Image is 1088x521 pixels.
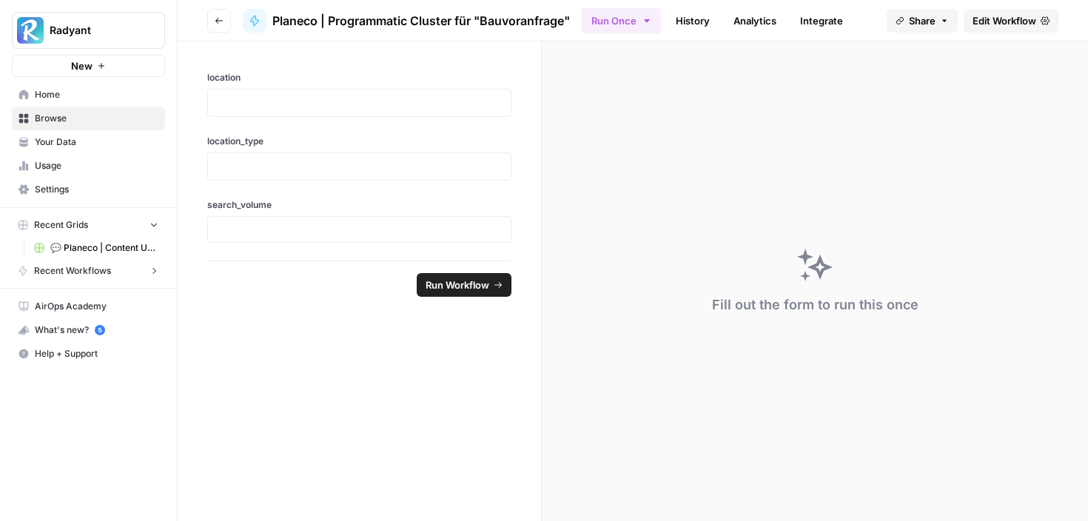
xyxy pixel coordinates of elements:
[12,55,165,77] button: New
[12,12,165,49] button: Workspace: Radyant
[98,326,101,334] text: 5
[35,112,158,125] span: Browse
[12,178,165,201] a: Settings
[35,183,158,196] span: Settings
[12,107,165,130] a: Browse
[50,241,158,255] span: 💬 Planeco | Content Update at Scale
[95,325,105,335] a: 5
[27,236,165,260] a: 💬 Planeco | Content Update at Scale
[207,198,511,212] label: search_volume
[35,300,158,313] span: AirOps Academy
[35,347,158,360] span: Help + Support
[426,278,489,292] span: Run Workflow
[12,83,165,107] a: Home
[207,135,511,148] label: location_type
[667,9,719,33] a: History
[34,264,111,278] span: Recent Workflows
[973,13,1036,28] span: Edit Workflow
[725,9,785,33] a: Analytics
[712,295,919,315] div: Fill out the form to run this once
[71,58,93,73] span: New
[272,12,570,30] span: Planeco | Programmatic Cluster für "Bauvoranfrage"
[50,23,139,38] span: Radyant
[417,273,511,297] button: Run Workflow
[12,214,165,236] button: Recent Grids
[35,135,158,149] span: Your Data
[909,13,936,28] span: Share
[12,295,165,318] a: AirOps Academy
[17,17,44,44] img: Radyant Logo
[207,71,511,84] label: location
[964,9,1058,33] a: Edit Workflow
[12,154,165,178] a: Usage
[35,88,158,101] span: Home
[243,9,570,33] a: Planeco | Programmatic Cluster für "Bauvoranfrage"
[791,9,852,33] a: Integrate
[12,342,165,366] button: Help + Support
[12,260,165,282] button: Recent Workflows
[582,8,661,33] button: Run Once
[887,9,958,33] button: Share
[35,159,158,172] span: Usage
[13,319,164,341] div: What's new?
[12,318,165,342] button: What's new? 5
[34,218,88,232] span: Recent Grids
[12,130,165,154] a: Your Data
